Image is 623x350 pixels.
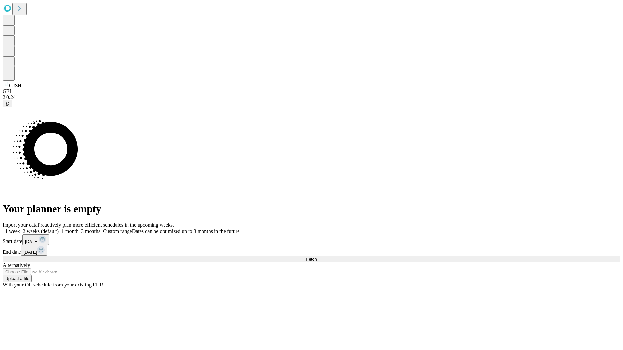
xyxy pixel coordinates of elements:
span: [DATE] [25,239,39,244]
span: 1 month [61,228,79,234]
h1: Your planner is empty [3,203,620,215]
div: 2.0.241 [3,94,620,100]
span: Alternatively [3,262,30,268]
div: Start date [3,234,620,245]
span: 1 week [5,228,20,234]
span: With your OR schedule from your existing EHR [3,282,103,287]
span: Fetch [306,257,317,262]
span: Dates can be optimized up to 3 months in the future. [132,228,241,234]
button: @ [3,100,12,107]
span: 3 months [81,228,100,234]
button: Fetch [3,256,620,262]
span: @ [5,101,10,106]
button: [DATE] [22,234,49,245]
button: Upload a file [3,275,32,282]
span: Custom range [103,228,132,234]
div: End date [3,245,620,256]
span: [DATE] [23,250,37,255]
button: [DATE] [21,245,47,256]
span: Proactively plan more efficient schedules in the upcoming weeks. [38,222,174,227]
span: 2 weeks (default) [23,228,59,234]
div: GEI [3,88,620,94]
span: GJSH [9,83,21,88]
span: Import your data [3,222,38,227]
